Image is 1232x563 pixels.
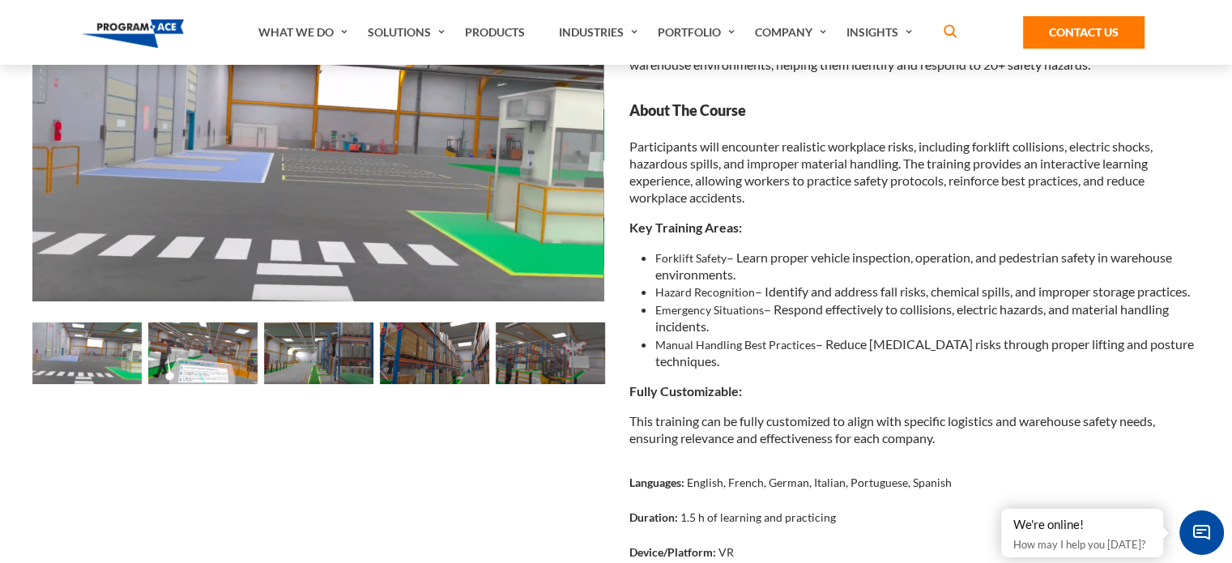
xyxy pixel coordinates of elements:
[629,100,1200,121] strong: About The Course
[148,322,258,384] img: Warehouse Safety VR Training - Preview 2
[718,544,734,561] p: VR
[655,338,816,352] strong: Manual Handling Best Practices
[655,251,727,265] strong: Forklift Safety
[82,19,185,48] img: Program-Ace
[1023,16,1145,49] a: Contact Us
[655,285,755,299] strong: Hazard Recognition
[32,322,142,384] img: Warehouse Safety VR Training - Preview 1
[629,138,1200,206] p: Participants will encounter realistic workplace risks, including forklift collisions, electric sh...
[496,322,605,384] img: Warehouse Safety VR Training - Preview 5
[629,510,678,524] strong: Duration:
[680,509,836,526] p: 1.5 h of learning and practicing
[264,322,373,384] img: Warehouse Safety VR Training - Preview 3
[629,476,684,489] strong: Languages:
[655,303,764,317] strong: Emergency Situations
[655,249,1200,284] li: – Learn proper vehicle inspection, operation, and pedestrian safety in warehouse environments.
[1179,510,1224,555] span: Chat Widget
[380,322,489,384] img: Warehouse Safety VR Training - Preview 4
[629,219,1200,236] p: Key Training Areas:
[655,301,1200,335] li: – Respond effectively to collisions, electric hazards, and material handling incidents.
[629,412,1200,446] p: This training can be fully customized to align with specific logistics and warehouse safety needs...
[629,382,1200,399] p: Fully Customizable:
[655,283,1200,301] li: – Identify and address fall risks, chemical spills, and improper storage practices.
[655,335,1200,370] li: – Reduce [MEDICAL_DATA] risks through proper lifting and posture techniques.
[1013,535,1151,554] p: How may I help you [DATE]?
[629,545,716,559] strong: Device/Platform:
[1013,517,1151,533] div: We're online!
[687,474,952,491] p: English, French, German, Italian, Portuguese, Spanish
